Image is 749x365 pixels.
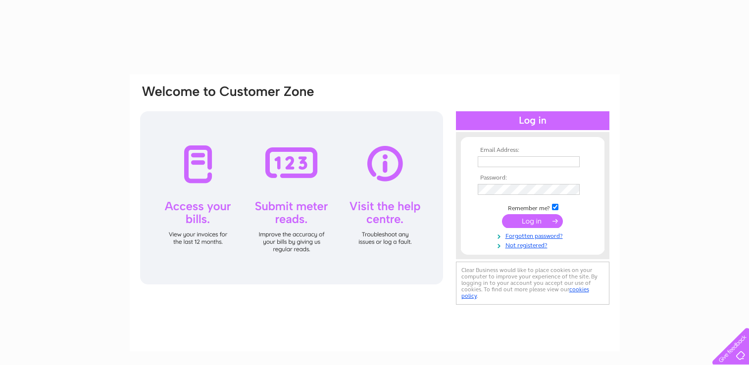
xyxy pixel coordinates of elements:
th: Email Address: [475,147,590,154]
a: Forgotten password? [478,230,590,240]
div: Clear Business would like to place cookies on your computer to improve your experience of the sit... [456,262,609,305]
input: Submit [502,214,563,228]
a: cookies policy [461,286,589,299]
td: Remember me? [475,202,590,212]
a: Not registered? [478,240,590,249]
th: Password: [475,175,590,182]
